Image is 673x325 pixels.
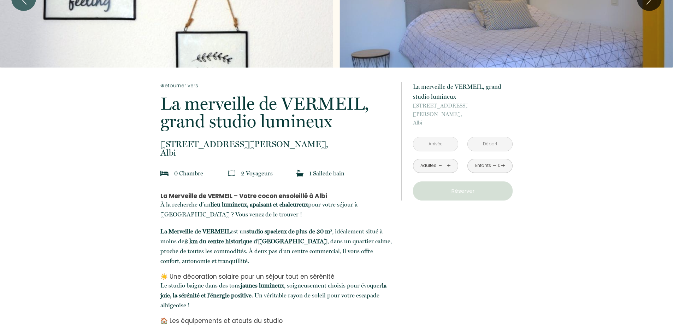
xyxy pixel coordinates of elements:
[438,160,442,171] a: -
[160,95,392,130] p: La merveille de VERMEIL, grand studio lumineux
[160,82,392,89] a: Retourner vers
[174,168,203,178] p: 0 Chambre
[241,282,284,289] strong: jaunes lumineux
[413,181,513,201] button: Réserver
[247,228,332,235] strong: studio spacieux de plus de 30 m²
[160,228,231,235] strong: La Merveille de VERMEIL
[160,192,327,200] strong: La Merveille de VERMEIL – Votre cocon ensoleillé à Albi
[447,160,451,171] a: +
[413,137,458,151] input: Arrivée
[211,201,308,208] strong: lieu lumineux, apaisant et chaleureux
[475,162,491,169] div: Enfants
[413,101,513,118] span: [STREET_ADDRESS][PERSON_NAME],
[309,168,344,178] p: 1 Salle de bain
[493,160,497,171] a: -
[160,273,392,280] h3: ☀️ Une décoration solaire pour un séjour tout en sérénité
[160,317,392,324] h3: 🏠 Les équipements et atouts du studio
[228,170,235,177] img: guests
[468,137,512,151] input: Départ
[160,282,386,299] strong: la joie, la sérénité et l’énergie positive
[270,170,273,177] span: s
[241,168,273,178] p: 2 Voyageur
[415,187,510,195] p: Réserver
[160,226,392,266] p: est un , idéalement situé à moins de , dans un quartier calme, proche de toutes les commodités. À...
[413,82,513,101] p: La merveille de VERMEIL, grand studio lumineux
[501,160,505,171] a: +
[443,162,447,169] div: 1
[160,280,392,310] p: Le studio baigne dans des tons , soigneusement choisis pour évoquer . Un véritable rayon de solei...
[413,101,513,127] p: Albi
[160,140,392,149] span: [STREET_ADDRESS][PERSON_NAME],
[420,162,436,169] div: Adultes
[497,162,501,169] div: 0
[160,199,392,219] p: À la recherche d’un pour votre séjour à [GEOGRAPHIC_DATA] ? Vous venez de le trouver !
[184,238,327,245] strong: 2 km du centre historique d’[GEOGRAPHIC_DATA]
[160,140,392,157] p: Albi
